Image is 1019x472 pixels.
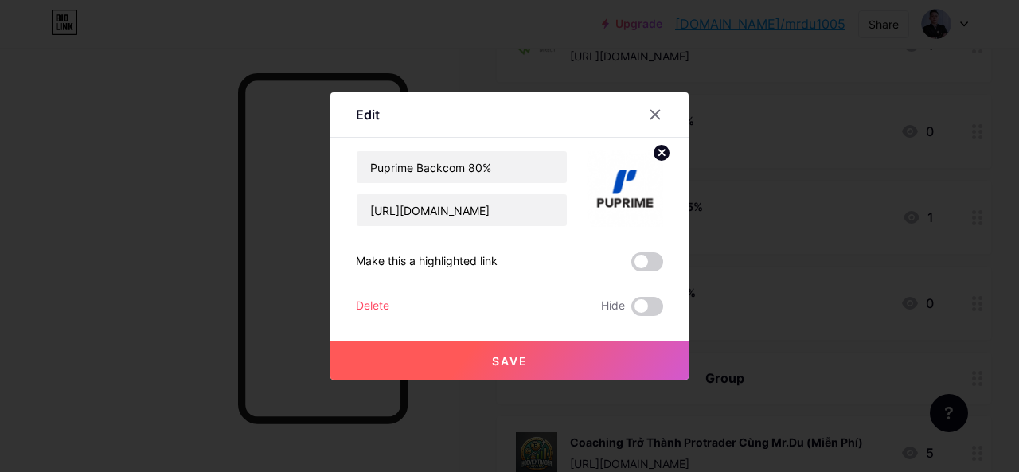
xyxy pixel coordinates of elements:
span: Save [492,354,528,368]
input: Title [357,151,567,183]
div: Make this a highlighted link [356,252,498,271]
button: Save [330,341,689,380]
img: link_thumbnail [587,150,663,227]
input: URL [357,194,567,226]
div: Edit [356,105,380,124]
div: Delete [356,297,389,316]
span: Hide [601,297,625,316]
